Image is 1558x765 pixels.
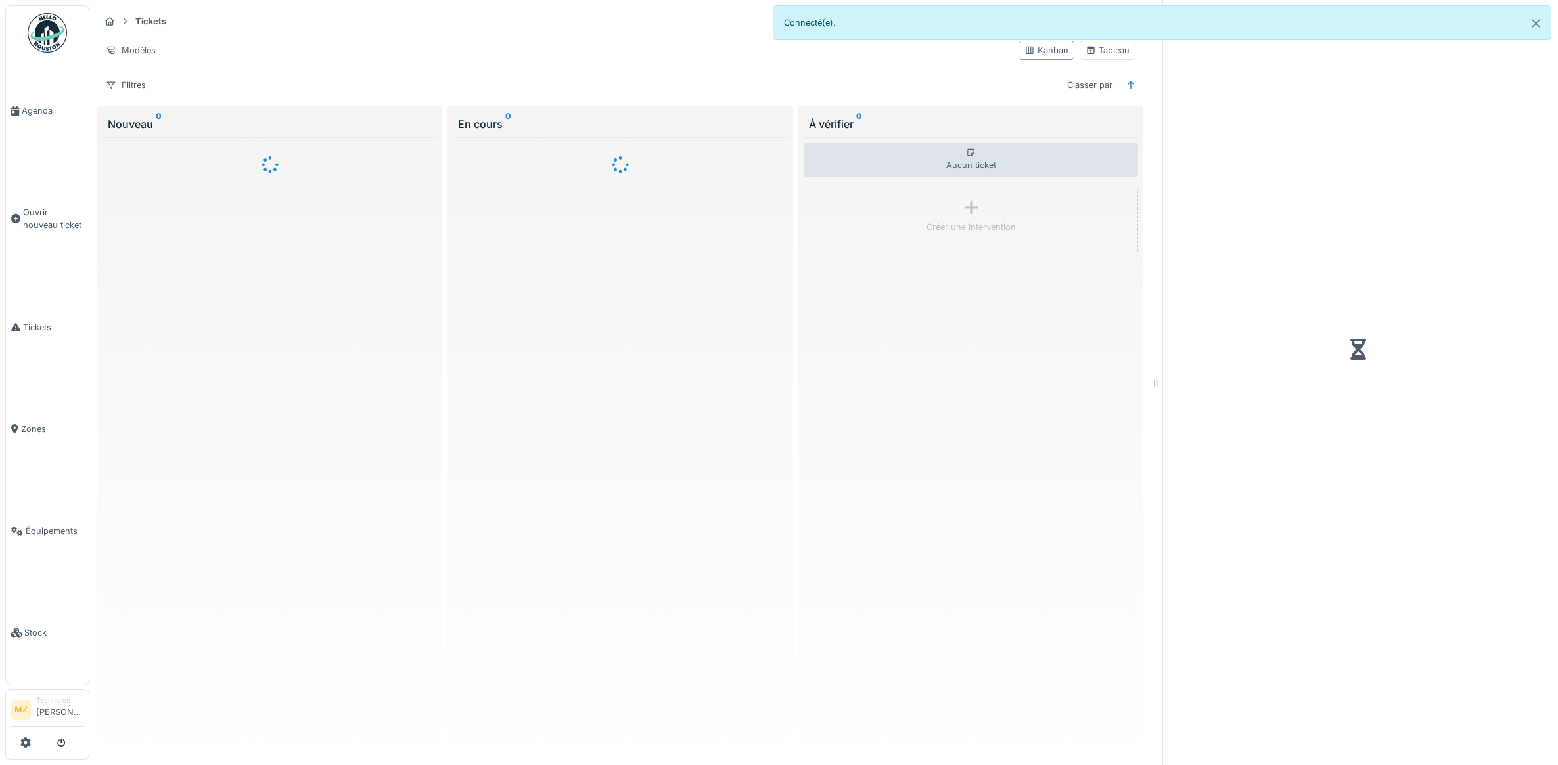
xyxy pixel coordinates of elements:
[856,116,862,132] sup: 0
[23,206,83,231] span: Ouvrir nouveau ticket
[6,276,89,378] a: Tickets
[28,13,67,53] img: Badge_color-CXgf-gQk.svg
[809,116,1133,132] div: À vérifier
[36,695,83,724] li: [PERSON_NAME]
[6,60,89,162] a: Agenda
[773,5,1552,40] div: Connecté(e).
[11,700,31,720] li: MZ
[23,321,83,334] span: Tickets
[804,143,1138,177] div: Aucun ticket
[1086,44,1130,56] div: Tableau
[6,162,89,276] a: Ouvrir nouveau ticket
[1521,6,1551,41] button: Close
[26,525,83,537] span: Équipements
[100,41,162,60] div: Modèles
[22,104,83,117] span: Agenda
[11,695,83,727] a: MZ Technicien[PERSON_NAME]
[6,480,89,582] a: Équipements
[130,15,172,28] strong: Tickets
[458,116,782,132] div: En cours
[505,116,511,132] sup: 0
[6,582,89,684] a: Stock
[927,221,1016,233] div: Créer une intervention
[100,76,152,95] div: Filtres
[21,423,83,435] span: Zones
[6,378,89,480] a: Zones
[1061,76,1118,95] div: Classer par
[156,116,162,132] sup: 0
[24,626,83,639] span: Stock
[1024,44,1068,56] div: Kanban
[108,116,432,132] div: Nouveau
[36,695,83,705] div: Technicien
